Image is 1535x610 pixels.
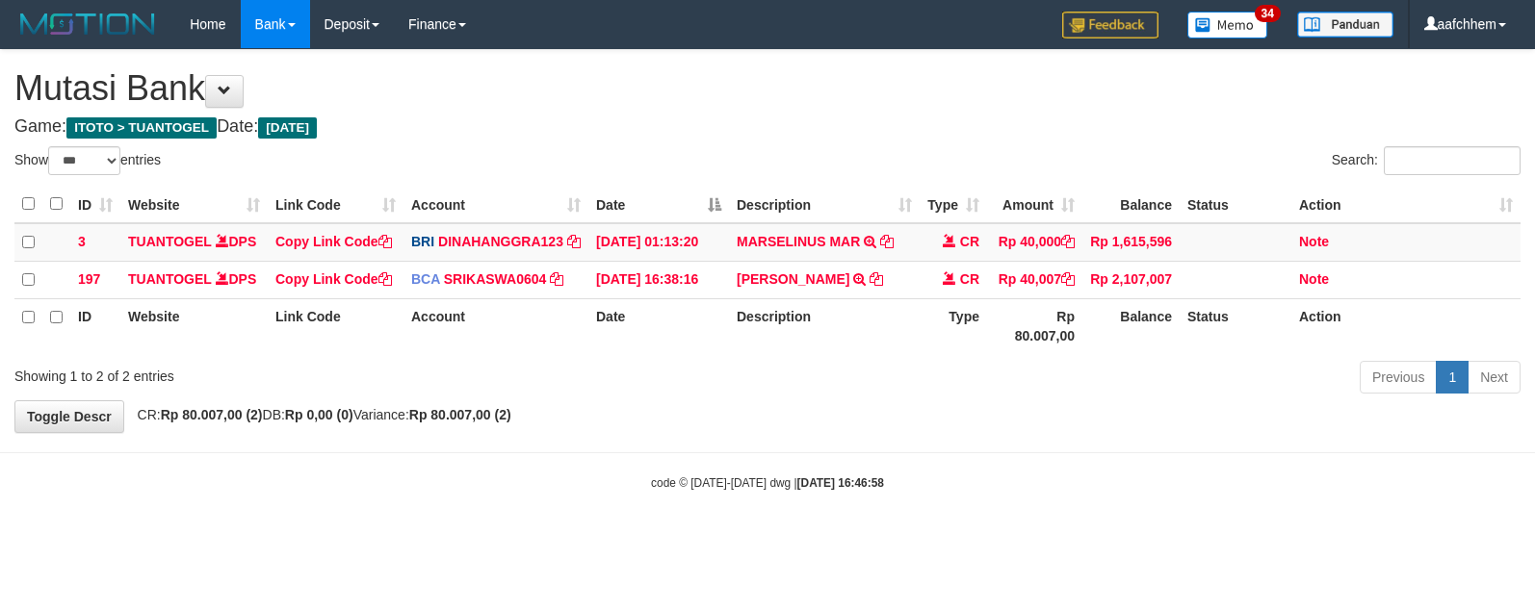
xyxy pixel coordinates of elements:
th: Rp 80.007,00 [987,298,1082,353]
select: Showentries [48,146,120,175]
a: TUANTOGEL [128,271,212,287]
th: Description [729,298,920,353]
a: Toggle Descr [14,400,124,433]
a: Previous [1360,361,1437,394]
strong: Rp 80.007,00 (2) [161,407,263,422]
th: Description: activate to sort column ascending [729,186,920,223]
span: CR [960,234,979,249]
td: Rp 2,107,007 [1082,261,1180,298]
th: Action: activate to sort column ascending [1291,186,1521,223]
th: Amount: activate to sort column ascending [987,186,1082,223]
span: [DATE] [258,117,317,139]
th: Account: activate to sort column ascending [403,186,588,223]
th: Status [1180,186,1291,223]
td: Rp 40,000 [987,223,1082,262]
td: DPS [120,261,268,298]
a: TUANTOGEL [128,234,212,249]
h1: Mutasi Bank [14,69,1521,108]
input: Search: [1384,146,1521,175]
th: Action [1291,298,1521,353]
a: DINAHANGGRA123 [438,234,563,249]
th: Date [588,298,729,353]
span: 34 [1255,5,1281,22]
a: [PERSON_NAME] [737,271,849,287]
a: Copy SRIKASWA0604 to clipboard [550,271,563,287]
th: Balance [1082,186,1180,223]
a: Copy Rp 40,000 to clipboard [1061,234,1075,249]
label: Search: [1332,146,1521,175]
span: 3 [78,234,86,249]
th: ID: activate to sort column ascending [70,186,120,223]
span: ITOTO > TUANTOGEL [66,117,217,139]
strong: Rp 80.007,00 (2) [409,407,511,422]
th: Status [1180,298,1291,353]
th: Website [120,298,268,353]
label: Show entries [14,146,161,175]
th: Type: activate to sort column ascending [920,186,987,223]
td: Rp 1,615,596 [1082,223,1180,262]
a: Copy Link Code [275,271,392,287]
td: [DATE] 01:13:20 [588,223,729,262]
a: Copy Link Code [275,234,392,249]
a: Copy LUSIANA FRANSISCA to clipboard [870,271,883,287]
td: [DATE] 16:38:16 [588,261,729,298]
th: Date: activate to sort column descending [588,186,729,223]
span: CR [960,271,979,287]
img: MOTION_logo.png [14,10,161,38]
a: Copy DINAHANGGRA123 to clipboard [567,234,581,249]
a: MARSELINUS MAR [737,234,860,249]
a: Next [1468,361,1521,394]
th: Type [920,298,987,353]
img: panduan.png [1297,12,1393,38]
strong: [DATE] 16:46:58 [797,476,884,490]
th: Website: activate to sort column ascending [120,186,268,223]
th: Link Code: activate to sort column ascending [268,186,403,223]
th: Balance [1082,298,1180,353]
a: Note [1299,234,1329,249]
span: CR: DB: Variance: [128,407,511,422]
th: ID [70,298,120,353]
img: Button%20Memo.svg [1187,12,1268,38]
span: BCA [411,271,440,287]
div: Showing 1 to 2 of 2 entries [14,359,625,386]
a: Note [1299,271,1329,287]
a: 1 [1436,361,1469,394]
span: BRI [411,234,434,249]
td: DPS [120,223,268,262]
a: Copy MARSELINUS MAR to clipboard [880,234,894,249]
h4: Game: Date: [14,117,1521,137]
a: Copy Rp 40,007 to clipboard [1061,271,1075,287]
th: Account [403,298,588,353]
td: Rp 40,007 [987,261,1082,298]
span: 197 [78,271,100,287]
a: SRIKASWA0604 [444,271,547,287]
img: Feedback.jpg [1062,12,1158,38]
strong: Rp 0,00 (0) [285,407,353,422]
th: Link Code [268,298,403,353]
small: code © [DATE]-[DATE] dwg | [651,476,884,490]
